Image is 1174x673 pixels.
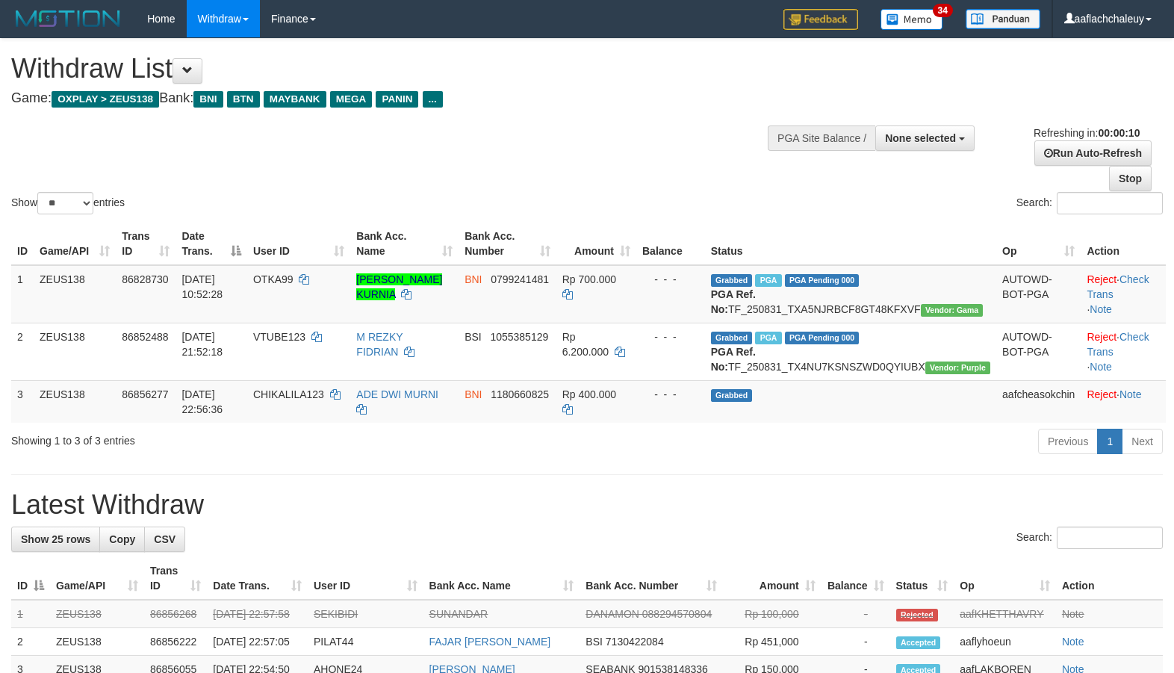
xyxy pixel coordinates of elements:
[896,609,938,621] span: Rejected
[11,527,100,552] a: Show 25 rows
[21,533,90,545] span: Show 25 rows
[154,533,176,545] span: CSV
[50,557,144,600] th: Game/API: activate to sort column ascending
[1087,388,1116,400] a: Reject
[1057,527,1163,549] input: Search:
[1034,140,1152,166] a: Run Auto-Refresh
[723,628,822,656] td: Rp 451,000
[99,527,145,552] a: Copy
[562,273,616,285] span: Rp 700.000
[586,636,603,648] span: BSI
[822,628,890,656] td: -
[755,274,781,287] span: Marked by aafsreyleap
[755,332,781,344] span: Marked by aafsolysreylen
[308,557,423,600] th: User ID: activate to sort column ascending
[11,490,1163,520] h1: Latest Withdraw
[459,223,556,265] th: Bank Acc. Number: activate to sort column ascending
[711,274,753,287] span: Grabbed
[423,91,443,108] span: ...
[11,91,768,106] h4: Game: Bank:
[308,628,423,656] td: PILAT44
[636,223,705,265] th: Balance
[1016,192,1163,214] label: Search:
[247,223,350,265] th: User ID: activate to sort column ascending
[264,91,326,108] span: MAYBANK
[996,380,1081,423] td: aafcheasokchin
[822,600,890,628] td: -
[1081,380,1166,423] td: ·
[642,329,699,344] div: - - -
[207,600,308,628] td: [DATE] 22:57:58
[768,125,875,151] div: PGA Site Balance /
[11,7,125,30] img: MOTION_logo.png
[227,91,260,108] span: BTN
[1097,429,1122,454] a: 1
[122,273,168,285] span: 86828730
[723,600,822,628] td: Rp 100,000
[1057,192,1163,214] input: Search:
[1062,608,1084,620] a: Note
[181,273,223,300] span: [DATE] 10:52:28
[193,91,223,108] span: BNI
[1109,166,1152,191] a: Stop
[705,265,996,323] td: TF_250831_TXA5NJRBCF8GT48KFXVF
[586,608,639,620] span: DANAMON
[253,273,293,285] span: OTKA99
[1087,331,1149,358] a: Check Trans
[562,388,616,400] span: Rp 400.000
[1081,323,1166,380] td: · ·
[1034,127,1140,139] span: Refreshing in:
[144,557,207,600] th: Trans ID: activate to sort column ascending
[350,223,459,265] th: Bank Acc. Name: activate to sort column ascending
[1016,527,1163,549] label: Search:
[11,600,50,628] td: 1
[996,223,1081,265] th: Op: activate to sort column ascending
[11,557,50,600] th: ID: activate to sort column descending
[11,192,125,214] label: Show entries
[356,273,442,300] a: [PERSON_NAME] KURNIA
[711,332,753,344] span: Grabbed
[885,132,956,144] span: None selected
[875,125,975,151] button: None selected
[253,388,324,400] span: CHIKALILA123
[356,388,438,400] a: ADE DWI MURNI
[144,600,207,628] td: 86856268
[890,557,954,600] th: Status: activate to sort column ascending
[207,628,308,656] td: [DATE] 22:57:05
[711,389,753,402] span: Grabbed
[144,628,207,656] td: 86856222
[1081,265,1166,323] td: · ·
[642,608,712,620] span: Copy 088294570804 to clipboard
[954,600,1056,628] td: aafKHETTHAVRY
[11,380,34,423] td: 3
[933,4,953,17] span: 34
[330,91,373,108] span: MEGA
[562,331,609,358] span: Rp 6.200.000
[423,557,580,600] th: Bank Acc. Name: activate to sort column ascending
[1087,273,1116,285] a: Reject
[11,323,34,380] td: 2
[954,628,1056,656] td: aaflyhoeun
[1122,429,1163,454] a: Next
[966,9,1040,29] img: panduan.png
[176,223,247,265] th: Date Trans.: activate to sort column descending
[705,223,996,265] th: Status
[465,273,482,285] span: BNI
[1038,429,1098,454] a: Previous
[429,608,488,620] a: SUNANDAR
[996,323,1081,380] td: AUTOWD-BOT-PGA
[34,223,116,265] th: Game/API: activate to sort column ascending
[11,628,50,656] td: 2
[11,265,34,323] td: 1
[465,331,482,343] span: BSI
[253,331,305,343] span: VTUBE123
[50,628,144,656] td: ZEUS138
[465,388,482,400] span: BNI
[11,223,34,265] th: ID
[705,323,996,380] td: TF_250831_TX4NU7KSNSZWD0QYIUBX
[122,388,168,400] span: 86856277
[925,362,990,374] span: Vendor URL: https://trx4.1velocity.biz
[1090,303,1112,315] a: Note
[785,332,860,344] span: PGA Pending
[50,600,144,628] td: ZEUS138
